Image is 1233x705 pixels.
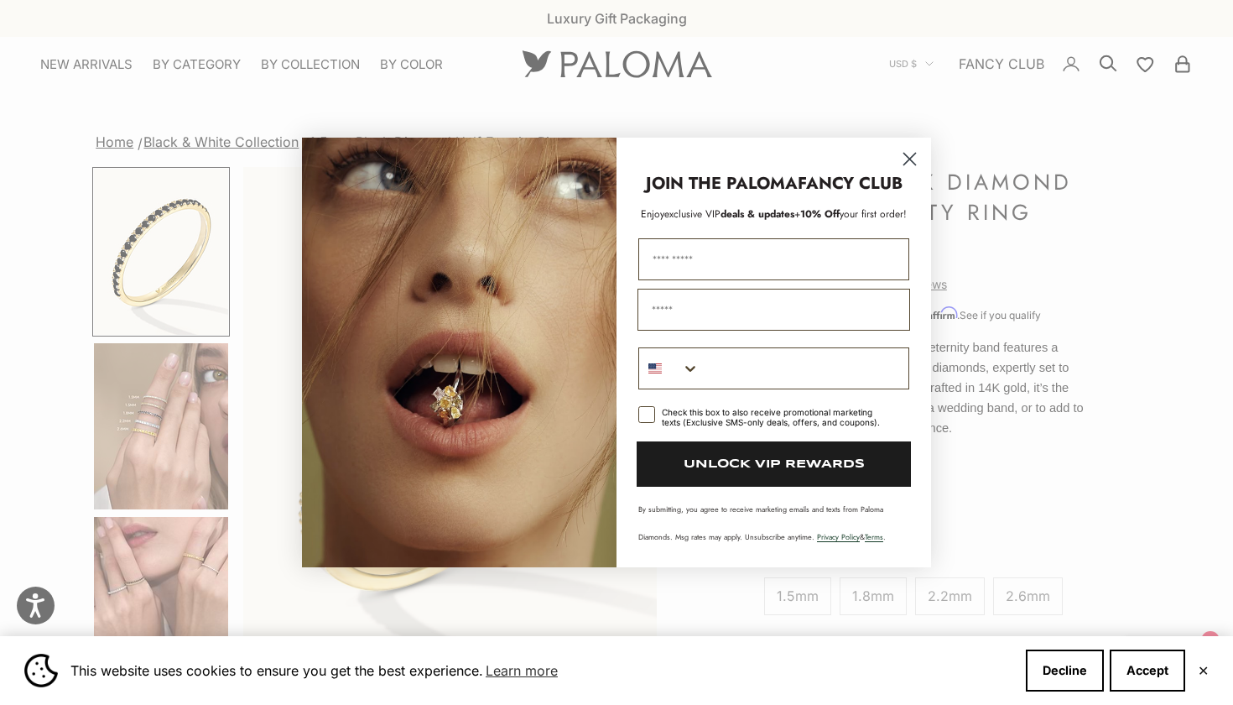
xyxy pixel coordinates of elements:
[817,531,886,542] span: & .
[817,531,860,542] a: Privacy Policy
[639,348,700,389] button: Search Countries
[641,206,664,222] span: Enjoy
[646,171,798,196] strong: JOIN THE PALOMA
[664,206,721,222] span: exclusive VIP
[794,206,907,222] span: + your first order!
[637,441,911,487] button: UNLOCK VIP REWARDS
[637,289,910,331] input: Email
[1110,650,1185,692] button: Accept
[800,206,840,222] span: 10% Off
[302,138,616,567] img: Loading...
[664,206,794,222] span: deals & updates
[662,407,889,427] div: Check this box to also receive promotional marketing texts (Exclusive SMS-only deals, offers, and...
[638,238,909,280] input: First Name
[1198,666,1209,676] button: Close
[24,654,58,687] img: Cookie banner
[1026,650,1104,692] button: Decline
[638,504,909,542] p: By submitting, you agree to receive marketing emails and texts from Paloma Diamonds. Msg rates ma...
[798,171,903,196] strong: FANCY CLUB
[865,531,883,542] a: Terms
[648,362,662,375] img: United States
[483,658,560,683] a: Learn more
[70,658,1012,683] span: This website uses cookies to ensure you get the best experience.
[895,144,924,174] button: Close dialog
